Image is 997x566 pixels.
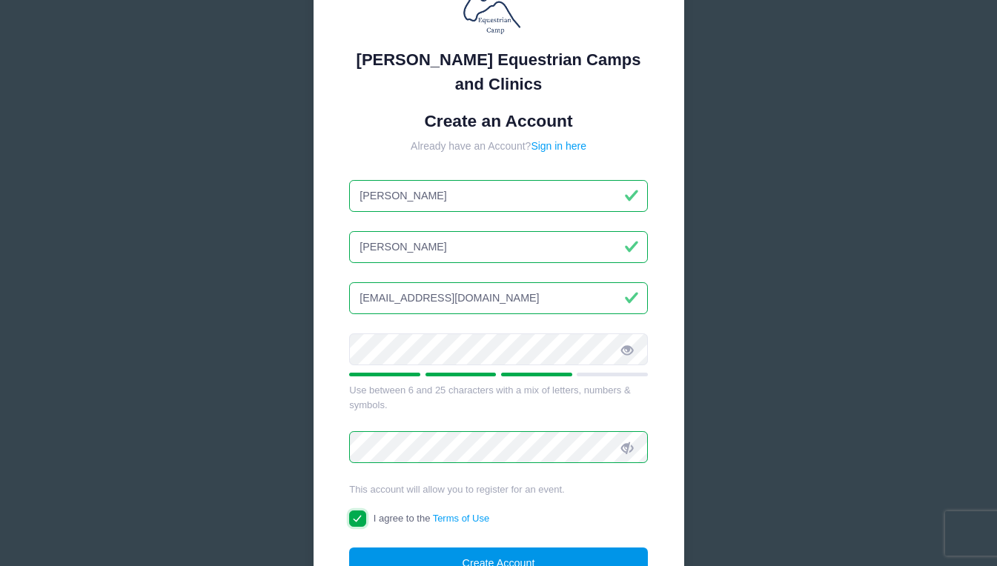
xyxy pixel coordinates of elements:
[349,510,366,527] input: I agree to theTerms of Use
[374,513,489,524] span: I agree to the
[433,513,490,524] a: Terms of Use
[349,383,648,412] div: Use between 6 and 25 characters with a mix of letters, numbers & symbols.
[349,47,648,96] div: [PERSON_NAME] Equestrian Camps and Clinics
[531,140,586,152] a: Sign in here
[349,282,648,314] input: Email
[349,180,648,212] input: First Name
[349,231,648,263] input: Last Name
[349,139,648,154] div: Already have an Account?
[349,111,648,131] h1: Create an Account
[349,482,648,497] div: This account will allow you to register for an event.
